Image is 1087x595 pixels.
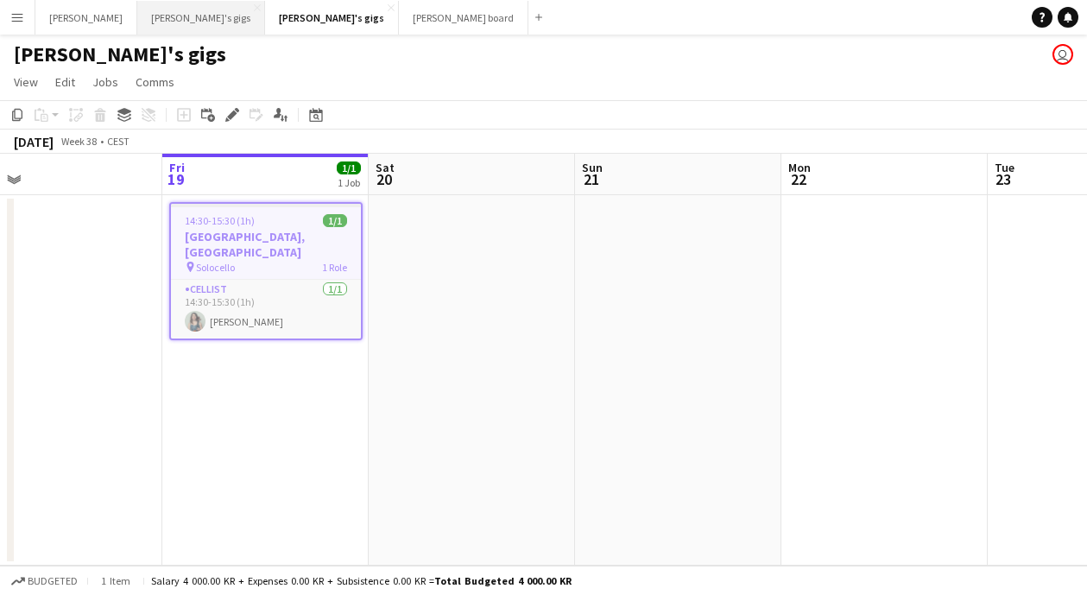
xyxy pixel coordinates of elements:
[136,74,174,90] span: Comms
[579,169,603,189] span: 21
[7,71,45,93] a: View
[169,160,185,175] span: Fri
[373,169,395,189] span: 20
[338,176,360,189] div: 1 Job
[137,1,265,35] button: [PERSON_NAME]'s gigs
[1052,44,1073,65] app-user-avatar: Hedvig Christiansen
[171,229,361,260] h3: [GEOGRAPHIC_DATA], [GEOGRAPHIC_DATA]
[14,74,38,90] span: View
[14,41,226,67] h1: [PERSON_NAME]'s gigs
[14,133,54,150] div: [DATE]
[57,135,100,148] span: Week 38
[322,261,347,274] span: 1 Role
[582,160,603,175] span: Sun
[169,202,363,340] app-job-card: 14:30-15:30 (1h)1/1[GEOGRAPHIC_DATA], [GEOGRAPHIC_DATA] Solocello1 RoleCellist1/114:30-15:30 (1h)...
[337,161,361,174] span: 1/1
[129,71,181,93] a: Comms
[399,1,528,35] button: [PERSON_NAME] board
[434,574,572,587] span: Total Budgeted 4 000.00 KR
[92,74,118,90] span: Jobs
[786,169,811,189] span: 22
[185,214,255,227] span: 14:30-15:30 (1h)
[995,160,1014,175] span: Tue
[167,169,185,189] span: 19
[196,261,235,274] span: Solocello
[107,135,130,148] div: CEST
[95,574,136,587] span: 1 item
[9,572,80,591] button: Budgeted
[323,214,347,227] span: 1/1
[85,71,125,93] a: Jobs
[376,160,395,175] span: Sat
[265,1,399,35] button: [PERSON_NAME]'s gigs
[171,280,361,339] app-card-role: Cellist1/114:30-15:30 (1h)[PERSON_NAME]
[35,1,137,35] button: [PERSON_NAME]
[55,74,75,90] span: Edit
[788,160,811,175] span: Mon
[992,169,1014,189] span: 23
[48,71,82,93] a: Edit
[151,574,572,587] div: Salary 4 000.00 KR + Expenses 0.00 KR + Subsistence 0.00 KR =
[28,575,78,587] span: Budgeted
